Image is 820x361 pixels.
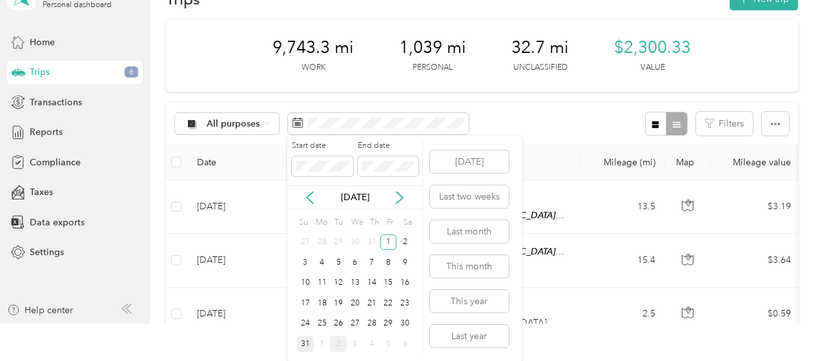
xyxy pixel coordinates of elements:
[30,156,81,169] span: Compliance
[396,295,413,311] div: 23
[314,275,331,291] div: 11
[297,234,314,251] div: 27
[30,185,53,199] span: Taxes
[347,254,364,271] div: 6
[330,254,347,271] div: 5
[347,316,364,332] div: 27
[297,316,314,332] div: 24
[364,275,380,291] div: 14
[30,245,64,259] span: Settings
[297,336,314,352] div: 31
[380,316,397,332] div: 29
[347,336,364,352] div: 3
[187,180,283,234] td: [DATE]
[364,254,380,271] div: 7
[297,295,314,311] div: 17
[380,336,397,352] div: 5
[711,288,801,341] td: $0.59
[292,140,353,152] label: Start date
[272,37,354,58] span: 9,743.3 mi
[30,36,55,49] span: Home
[368,214,380,232] div: Th
[330,316,347,332] div: 26
[696,112,753,136] button: Filters
[580,234,666,287] td: 15.4
[347,275,364,291] div: 13
[380,234,397,251] div: 1
[711,234,801,287] td: $3.64
[314,254,331,271] div: 4
[580,180,666,234] td: 13.5
[332,214,344,232] div: Tu
[511,37,569,58] span: 32.7 mi
[380,295,397,311] div: 22
[30,65,50,79] span: Trips
[396,336,413,352] div: 6
[380,254,397,271] div: 8
[513,62,568,74] p: Unclassified
[396,254,413,271] div: 9
[302,62,325,74] p: Work
[358,140,418,152] label: End date
[43,1,112,9] div: Personal dashboard
[330,336,347,352] div: 2
[207,119,260,129] span: All purposes
[641,62,665,74] p: Value
[430,150,509,173] button: [DATE]
[125,67,138,78] span: 6
[314,295,331,311] div: 18
[314,214,328,232] div: Mo
[297,214,309,232] div: Su
[187,288,283,341] td: [DATE]
[314,336,331,352] div: 1
[349,214,364,232] div: We
[283,145,580,180] th: Locations
[580,145,666,180] th: Mileage (mi)
[347,295,364,311] div: 20
[364,336,380,352] div: 4
[413,62,453,74] p: Personal
[330,295,347,311] div: 19
[314,316,331,332] div: 25
[430,185,509,208] button: Last two weeks
[666,145,711,180] th: Map
[430,290,509,313] button: This year
[347,234,364,251] div: 30
[30,96,82,109] span: Transactions
[380,275,397,291] div: 15
[711,145,801,180] th: Mileage value
[364,316,380,332] div: 28
[396,234,413,251] div: 2
[430,220,509,243] button: Last month
[364,295,380,311] div: 21
[30,216,85,229] span: Data exports
[297,254,314,271] div: 3
[399,37,466,58] span: 1,039 mi
[384,214,396,232] div: Fr
[430,255,509,278] button: This month
[187,234,283,287] td: [DATE]
[330,275,347,291] div: 12
[748,289,820,361] iframe: Everlance-gr Chat Button Frame
[430,325,509,347] button: Last year
[580,288,666,341] td: 2.5
[328,191,382,204] p: [DATE]
[330,234,347,251] div: 29
[711,180,801,234] td: $3.19
[30,125,63,139] span: Reports
[7,304,73,317] button: Help center
[314,234,331,251] div: 28
[396,275,413,291] div: 16
[364,234,380,251] div: 31
[614,37,691,58] span: $2,300.33
[401,214,413,232] div: Sa
[396,316,413,332] div: 30
[187,145,283,180] th: Date
[297,275,314,291] div: 10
